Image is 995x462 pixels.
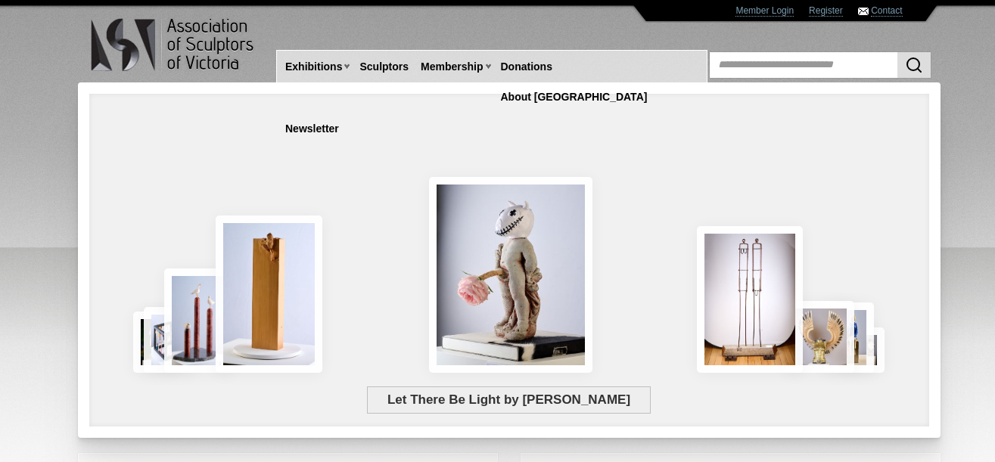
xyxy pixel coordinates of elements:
img: Lorica Plumata (Chrysus) [785,301,854,373]
img: Swingers [697,226,804,373]
a: Register [809,5,843,17]
a: Membership [415,53,489,81]
span: Let There Be Light by [PERSON_NAME] [367,386,650,414]
img: Let There Be Light [429,177,592,373]
a: Exhibitions [279,53,348,81]
img: Little Frog. Big Climb [216,215,323,373]
img: Contact ASV [858,8,869,15]
a: Sculptors [353,53,415,81]
img: logo.png [90,15,257,75]
a: About [GEOGRAPHIC_DATA] [495,83,654,111]
img: Search [905,56,923,74]
a: Member Login [735,5,794,17]
a: Contact [871,5,902,17]
a: Donations [495,53,558,81]
a: Newsletter [279,115,345,143]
